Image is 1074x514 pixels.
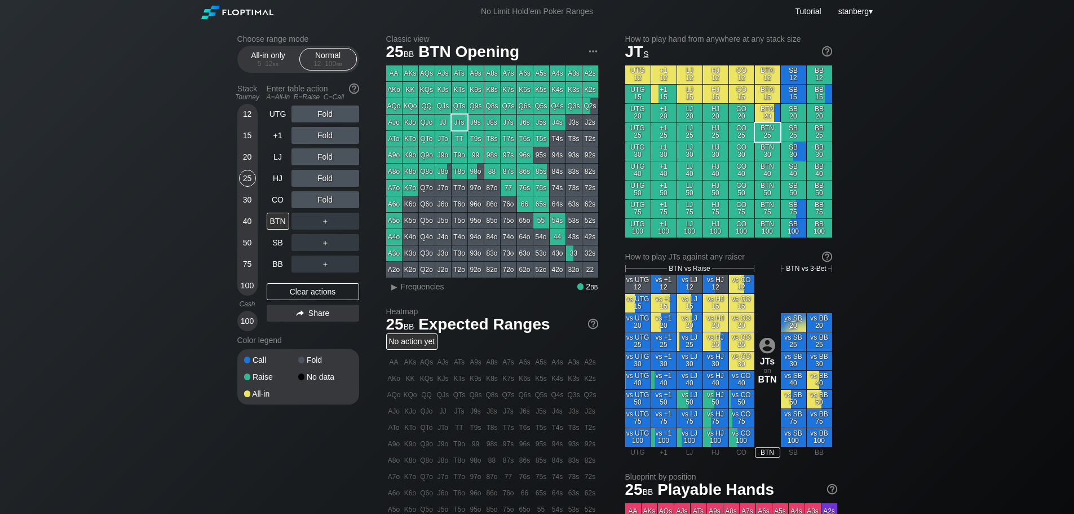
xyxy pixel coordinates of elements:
div: SB 25 [781,123,806,142]
div: SB 30 [781,142,806,161]
div: 100 [239,277,256,294]
div: A8s [484,65,500,81]
div: Q3s [566,98,582,114]
div: 97s [501,147,516,163]
div: +1 [267,127,289,144]
div: BB 40 [807,161,832,180]
div: 82s [582,164,598,179]
div: Q2o [419,262,435,278]
div: 98o [468,164,484,179]
div: All-in only [242,49,294,70]
div: T5s [533,131,549,147]
div: CO [267,191,289,208]
div: 84o [484,229,500,245]
span: JT [625,43,649,60]
div: 62s [582,196,598,212]
div: UTG 40 [625,161,651,180]
div: 96o [468,196,484,212]
div: LJ [267,148,289,165]
div: HJ 40 [703,161,728,180]
div: LJ 25 [677,123,702,142]
div: JTo [435,131,451,147]
div: UTG 75 [625,200,651,218]
div: LJ 20 [677,104,702,122]
div: 44 [550,229,565,245]
div: Fold [298,356,352,364]
div: UTG 50 [625,181,651,199]
div: A9o [386,147,402,163]
div: J2s [582,115,598,130]
div: A7s [501,65,516,81]
div: T4s [550,131,565,147]
div: LJ 50 [677,181,702,199]
div: Q7o [419,180,435,196]
div: Normal [302,49,354,70]
div: BTN 75 [755,200,780,218]
div: +1 20 [651,104,677,122]
div: ＋ [291,213,359,230]
div: BTN 20 [755,104,780,122]
div: CO 40 [729,161,754,180]
div: HJ 100 [703,219,728,238]
div: SB 75 [781,200,806,218]
div: T5o [452,213,467,229]
div: 85s [533,164,549,179]
div: Q2s [582,98,598,114]
div: No Limit Hold’em Poker Ranges [464,7,610,19]
span: bb [404,47,414,59]
div: BB 30 [807,142,832,161]
div: BTN 25 [755,123,780,142]
div: Call [244,356,298,364]
div: K4s [550,82,565,98]
div: T2o [452,262,467,278]
div: +1 100 [651,219,677,238]
div: 33 [566,245,582,261]
div: BTN 100 [755,219,780,238]
div: A9s [468,65,484,81]
div: T9o [452,147,467,163]
div: LJ 12 [677,65,702,84]
div: A4o [386,229,402,245]
div: A4s [550,65,565,81]
div: Q4o [419,229,435,245]
div: SB 100 [781,219,806,238]
img: help.32db89a4.svg [821,45,833,58]
div: A2o [386,262,402,278]
div: 20 [239,148,256,165]
div: K9o [403,147,418,163]
div: LJ 15 [677,85,702,103]
div: J4s [550,115,565,130]
div: QJs [435,98,451,114]
div: Q8o [419,164,435,179]
div: K3o [403,245,418,261]
div: 76s [517,180,533,196]
div: 98s [484,147,500,163]
div: 15 [239,127,256,144]
div: Tourney [233,93,262,101]
div: +1 50 [651,181,677,199]
div: 53s [566,213,582,229]
div: K6s [517,82,533,98]
div: J4o [435,229,451,245]
div: J6o [435,196,451,212]
div: SB [267,234,289,251]
span: BTN Opening [417,43,521,62]
a: Tutorial [795,7,821,16]
div: K8s [484,82,500,98]
div: Q8s [484,98,500,114]
div: ATs [452,65,467,81]
div: QTs [452,98,467,114]
div: HJ 12 [703,65,728,84]
div: 12 – 100 [304,60,352,68]
div: Q9o [419,147,435,163]
div: Q5s [533,98,549,114]
div: KJo [403,115,418,130]
div: ＋ [291,256,359,273]
div: HJ 30 [703,142,728,161]
div: 72s [582,180,598,196]
div: HJ 75 [703,200,728,218]
div: BB 12 [807,65,832,84]
div: BTN 15 [755,85,780,103]
div: T7o [452,180,467,196]
div: 97o [468,180,484,196]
